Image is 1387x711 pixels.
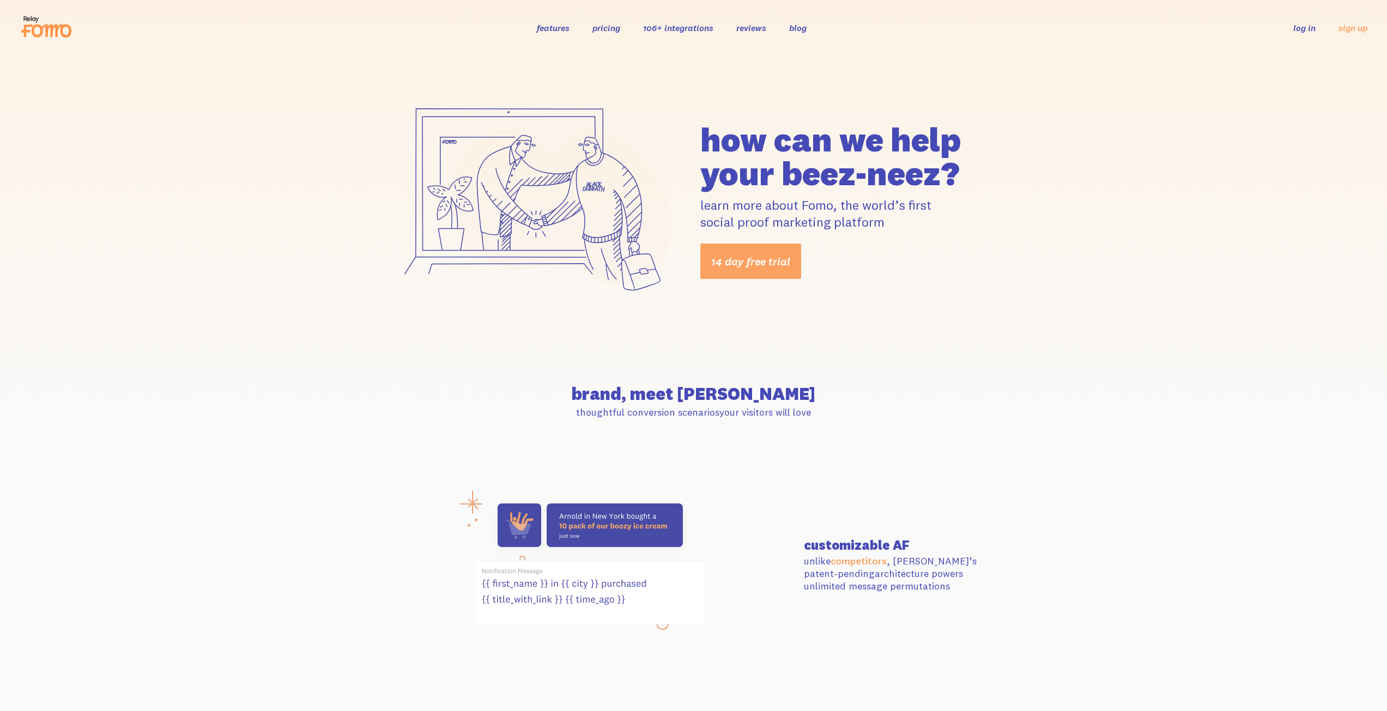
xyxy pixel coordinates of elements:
[643,22,713,33] a: 106+ integrations
[537,22,570,33] a: features
[804,555,998,593] p: unlike , [PERSON_NAME]’s patent-pending architecture powers unlimited message permutations
[592,22,620,33] a: pricing
[1293,22,1316,33] a: log in
[700,244,801,279] a: 14 day free trial
[390,385,998,403] h2: brand, meet [PERSON_NAME]
[736,22,766,33] a: reviews
[789,22,807,33] a: blog
[390,406,998,418] p: thoughtful conversion scenarios your visitors will love
[700,123,998,190] h1: how can we help your beez-neez?
[1338,22,1367,34] a: sign up
[700,197,998,230] p: learn more about Fomo, the world’s first social proof marketing platform
[831,555,887,567] a: competitors
[804,538,998,551] h3: customizable AF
